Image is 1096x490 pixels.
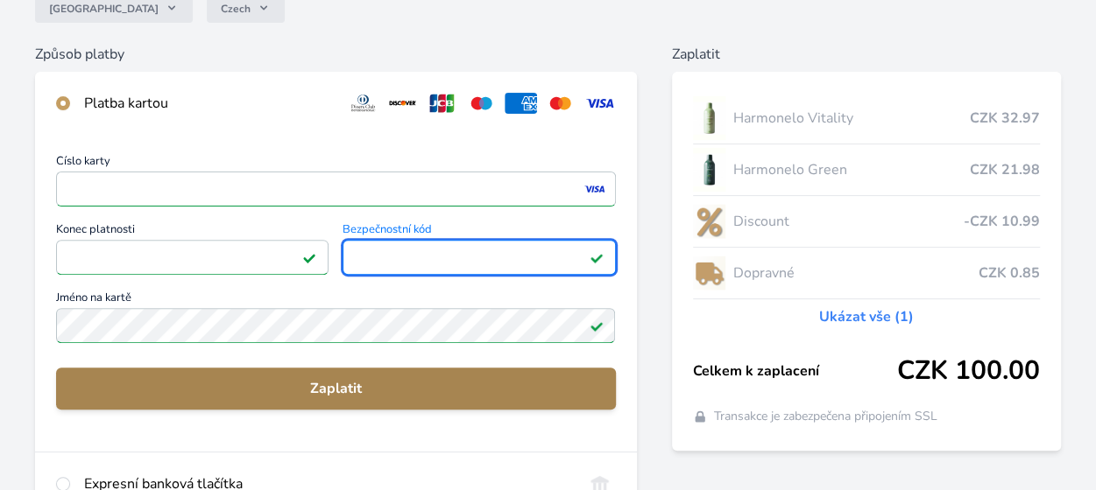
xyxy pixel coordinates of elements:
span: Bezpečnostní kód [343,224,615,240]
img: visa [583,181,606,197]
span: Jméno na kartě [56,292,616,308]
span: CZK 21.98 [970,159,1040,180]
img: discount-lo.png [693,199,726,243]
img: maestro.svg [465,93,498,114]
input: Jméno na kartěPlatné pole [56,308,615,343]
span: CZK 0.85 [979,262,1040,283]
span: Czech [221,2,251,16]
span: [GEOGRAPHIC_DATA] [49,2,159,16]
div: Platba kartou [84,93,333,114]
h6: Způsob platby [35,44,637,65]
span: Číslo karty [56,156,616,171]
img: visa.svg [583,93,616,114]
span: Discount [732,211,964,232]
span: CZK 32.97 [970,108,1040,129]
span: Celkem k zaplacení [693,360,897,381]
img: amex.svg [505,93,537,114]
img: CLEAN_GREEN_se_stinem_x-lo.jpg [693,148,726,192]
iframe: Iframe pro číslo karty [64,177,608,201]
span: Dopravné [732,262,979,283]
button: Zaplatit [56,367,616,409]
h6: Zaplatit [672,44,1061,65]
iframe: Iframe pro bezpečnostní kód [350,245,607,269]
iframe: Iframe pro datum vypršení platnosti [64,245,321,269]
img: discover.svg [386,93,419,114]
img: Platné pole [590,318,604,332]
img: mc.svg [544,93,576,114]
span: Zaplatit [70,378,602,399]
img: jcb.svg [426,93,458,114]
img: Platné pole [590,250,604,264]
span: Harmonelo Green [732,159,970,180]
span: CZK 100.00 [897,355,1040,387]
img: delivery-lo.png [693,251,726,295]
span: -CZK 10.99 [964,211,1040,232]
img: CLEAN_VITALITY_se_stinem_x-lo.jpg [693,96,726,140]
a: Ukázat vše (1) [819,306,914,327]
span: Transakce je zabezpečena připojením SSL [714,408,937,425]
span: Harmonelo Vitality [732,108,970,129]
span: Konec platnosti [56,224,329,240]
img: diners.svg [347,93,379,114]
img: Platné pole [302,250,316,264]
